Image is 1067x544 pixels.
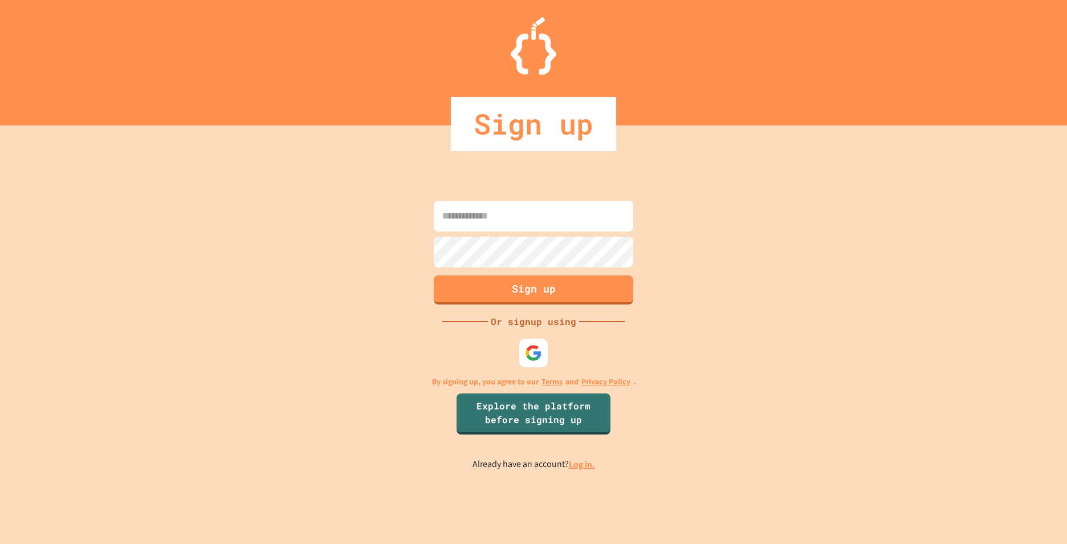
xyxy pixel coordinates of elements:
[488,315,579,328] div: Or signup using
[451,97,616,151] div: Sign up
[525,344,542,362] img: google-icon.svg
[541,376,563,388] a: Terms
[511,17,556,75] img: Logo.svg
[457,393,610,435] a: Explore the platform before signing up
[473,457,595,472] p: Already have an account?
[432,376,636,388] p: By signing up, you agree to our and .
[581,376,630,388] a: Privacy Policy
[569,458,595,470] a: Log in.
[434,275,633,305] button: Sign up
